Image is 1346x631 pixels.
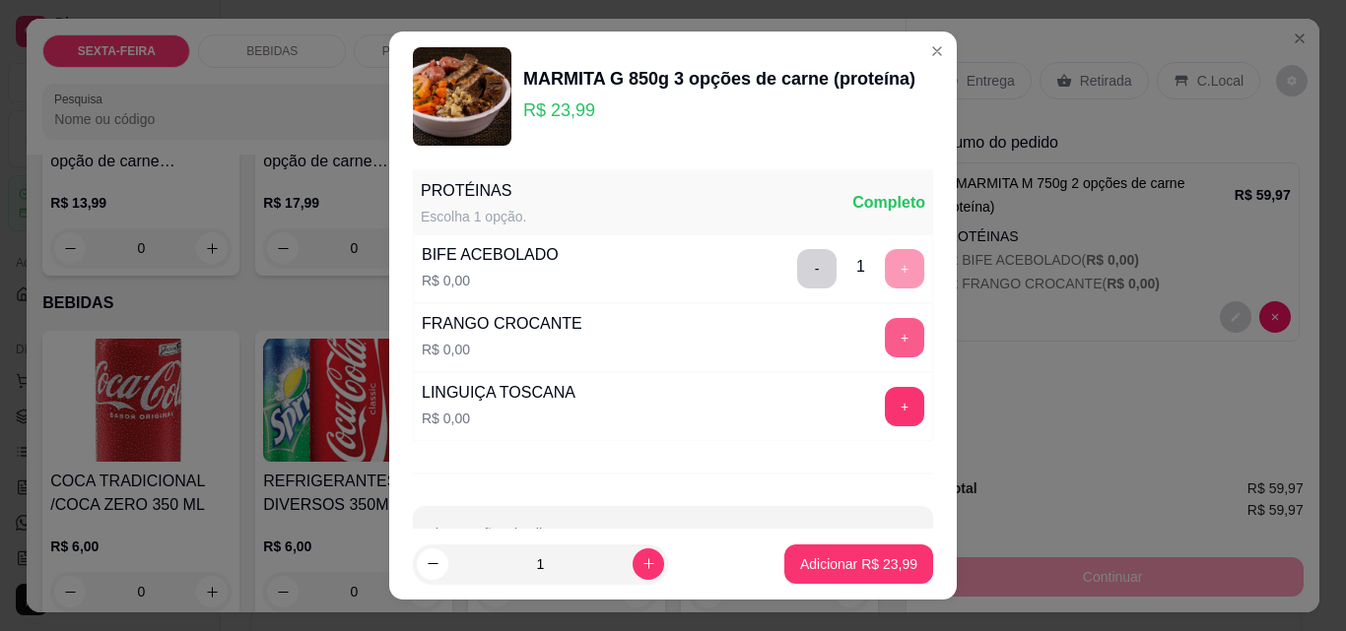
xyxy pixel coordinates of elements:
img: product-image [413,47,511,146]
button: Adicionar R$ 23,99 [784,544,933,584]
button: Close [921,35,953,67]
p: R$ 0,00 [422,271,559,290]
p: Adicionar R$ 23,99 [800,554,917,574]
button: decrease-product-quantity [417,548,448,580]
div: BIFE ACEBOLADO [422,243,559,267]
p: R$ 23,99 [523,96,915,124]
button: add [885,318,924,357]
button: delete [797,249,837,288]
div: MARMITA G 850g 3 opções de carne (proteína) [523,65,915,93]
div: 1 [856,255,865,279]
button: add [885,387,924,426]
p: R$ 0,00 [422,409,575,428]
div: PROTÉINAS [421,179,526,203]
div: Escolha 1 opção. [421,207,526,226]
div: Completo [852,191,925,215]
button: increase-product-quantity [633,548,664,580]
div: LINGUIÇA TOSCANA [422,381,575,405]
p: R$ 0,00 [422,340,582,359]
div: FRANGO CROCANTE [422,312,582,336]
